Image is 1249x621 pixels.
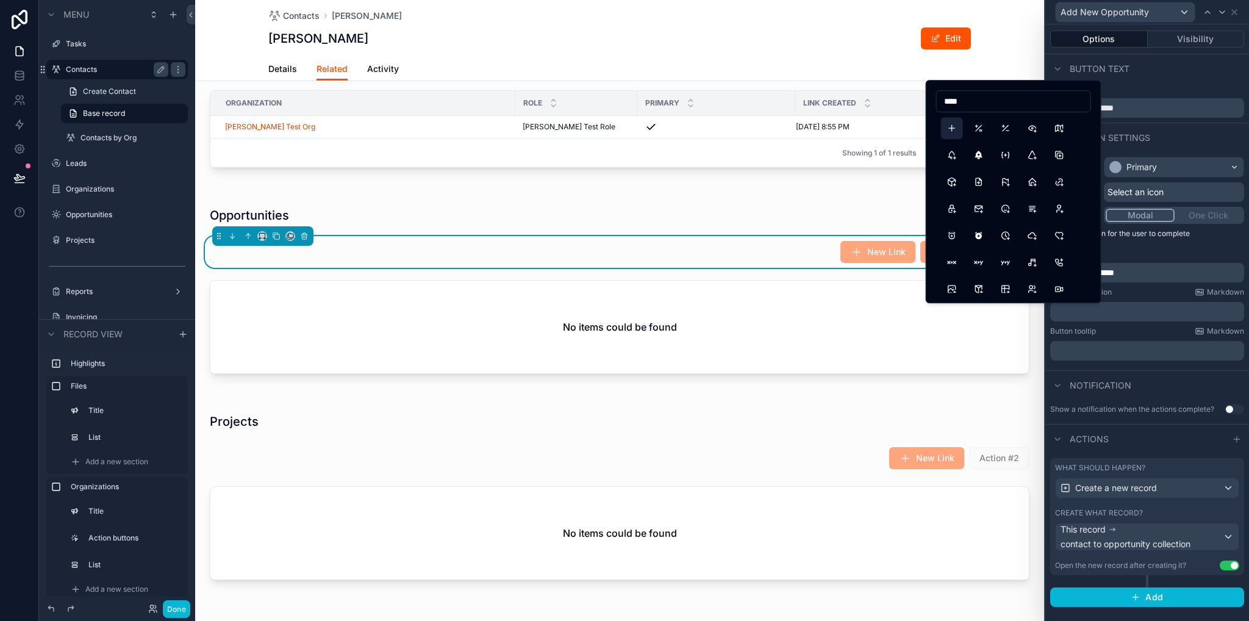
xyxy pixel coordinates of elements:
a: Contacts [268,10,320,22]
label: List [88,560,181,570]
span: Actions [1070,433,1109,445]
button: MathXPlusX [941,251,963,273]
span: Related [317,63,348,75]
label: Opportunities [66,210,185,220]
span: Button text [1070,63,1129,75]
label: Action buttons [88,533,181,543]
button: PlusEqual [968,117,990,139]
span: Create Contact [83,87,136,96]
span: Button settings [1070,132,1150,144]
span: Details [268,63,297,75]
h1: [PERSON_NAME] [268,30,368,47]
span: Markdown [1207,287,1244,297]
label: Create what record? [1055,508,1143,518]
div: scrollable content [1050,302,1244,321]
button: HeartPlus [1048,224,1070,246]
label: Title [88,506,181,516]
button: TextPlus [1022,198,1043,220]
a: Details [268,58,297,82]
label: Title [88,406,181,415]
span: Add a new section [85,457,148,467]
label: Reports [66,287,168,296]
button: Create a new record [1055,478,1239,498]
span: Select an icon [1108,186,1164,198]
button: Add [1050,587,1244,607]
button: PhonePlus [1048,251,1070,273]
span: Markdown [1207,326,1244,336]
span: Notification [1070,379,1131,392]
div: scrollable content [1050,263,1244,282]
button: PrismPlus [968,278,990,300]
a: Activity [367,58,399,82]
span: Role [523,98,542,108]
a: Base record [61,104,188,123]
button: This recordcontact to opportunity collection [1055,523,1239,551]
a: Leads [66,159,185,168]
label: Contacts by Org [81,133,185,143]
a: Markdown [1195,287,1244,297]
button: Modal [1106,209,1175,222]
button: EyePlus [1022,117,1043,139]
button: ClockPlus [995,224,1017,246]
span: Create a new record [1075,482,1157,494]
button: FlagPlus [995,171,1017,193]
button: Add New Opportunity [1055,2,1195,23]
button: CloudPlus [1022,224,1043,246]
button: PhotoPlus [941,278,963,300]
span: Primary [645,98,679,108]
a: Markdown [1195,326,1244,336]
button: Done [163,600,190,618]
button: BellPlusFilled [968,144,990,166]
div: Primary [1126,161,1157,173]
label: Organizations [71,482,183,492]
span: Organization [226,98,282,108]
button: AlarmPlus [941,224,963,246]
button: LinkPlus [1048,171,1070,193]
button: Edit [921,27,971,49]
a: Invoicing [66,312,185,322]
label: Tasks [66,39,185,49]
button: TablePlus [995,278,1017,300]
button: MathYPlusY [995,251,1017,273]
span: Menu [63,9,89,21]
button: MapPlus [1048,117,1070,139]
button: LockPlus [941,198,963,220]
a: [PERSON_NAME] [332,10,402,22]
div: scrollable content [39,348,195,597]
button: PlusMinus [995,117,1017,139]
p: A form will open for the user to complete [1050,229,1244,243]
span: contact to opportunity collection [1061,538,1190,550]
span: This record [1061,523,1106,536]
label: What should happen? [1055,463,1145,473]
span: Base record [83,109,125,118]
label: Contacts [66,65,163,74]
button: VideoPlus [1048,278,1070,300]
span: Showing 1 of 1 results [842,148,916,158]
label: Organizations [66,184,185,194]
label: Button tooltip [1050,326,1096,336]
button: MathXPlusY [968,251,990,273]
button: Plus [941,117,963,139]
button: CopyPlus [1048,144,1070,166]
button: AlarmPlusFilled [968,224,990,246]
span: Add New Opportunity [1061,6,1149,18]
label: List [88,433,181,442]
span: Record view [63,328,123,340]
button: UsersPlus [1022,278,1043,300]
label: Projects [66,235,185,245]
a: Related [317,58,348,81]
button: ConePlus [1022,144,1043,166]
button: MusicPlus [1022,251,1043,273]
button: BellPlus [941,144,963,166]
span: Add a new section [85,584,148,594]
button: HomePlus [1022,171,1043,193]
div: scrollable content [1050,341,1244,361]
div: Show a notification when the actions complete? [1050,404,1214,414]
label: Files [71,381,183,391]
